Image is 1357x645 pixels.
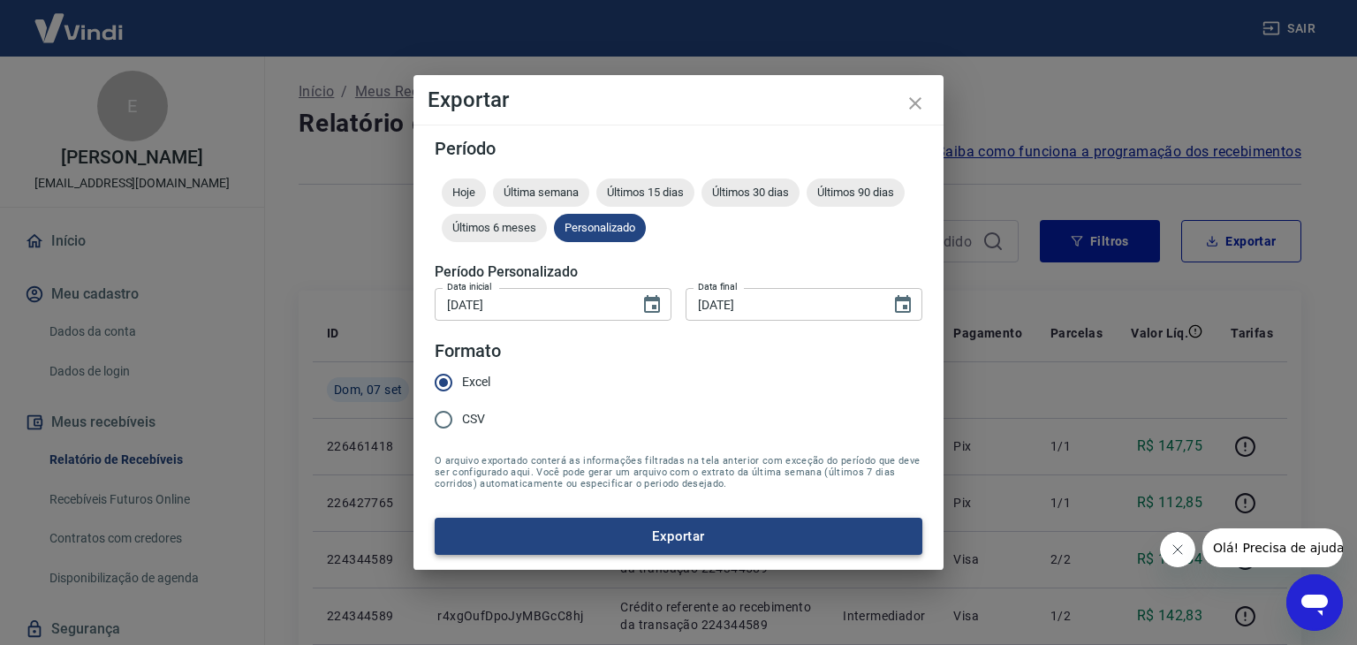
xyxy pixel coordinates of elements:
span: Última semana [493,186,589,199]
div: Últimos 6 meses [442,214,547,242]
span: O arquivo exportado conterá as informações filtradas na tela anterior com exceção do período que ... [435,455,922,489]
span: CSV [462,410,485,429]
div: Última semana [493,178,589,207]
span: Hoje [442,186,486,199]
iframe: Fechar mensagem [1160,532,1195,567]
button: Choose date, selected date is 7 de set de 2025 [885,287,921,322]
span: Personalizado [554,221,646,234]
button: close [894,82,936,125]
iframe: Mensagem da empresa [1202,528,1343,567]
span: Últimos 90 dias [807,186,905,199]
span: Excel [462,373,490,391]
label: Data final [698,280,738,293]
legend: Formato [435,338,501,364]
div: Personalizado [554,214,646,242]
div: Hoje [442,178,486,207]
span: Olá! Precisa de ajuda? [11,12,148,27]
span: Últimos 15 dias [596,186,694,199]
iframe: Botão para abrir a janela de mensagens [1286,574,1343,631]
button: Exportar [435,518,922,555]
h5: Período [435,140,922,157]
h4: Exportar [428,89,929,110]
div: Últimos 15 dias [596,178,694,207]
div: Últimos 90 dias [807,178,905,207]
span: Últimos 6 meses [442,221,547,234]
label: Data inicial [447,280,492,293]
input: DD/MM/YYYY [435,288,627,321]
span: Últimos 30 dias [701,186,800,199]
button: Choose date, selected date is 7 de set de 2025 [634,287,670,322]
input: DD/MM/YYYY [686,288,878,321]
div: Últimos 30 dias [701,178,800,207]
h5: Período Personalizado [435,263,922,281]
